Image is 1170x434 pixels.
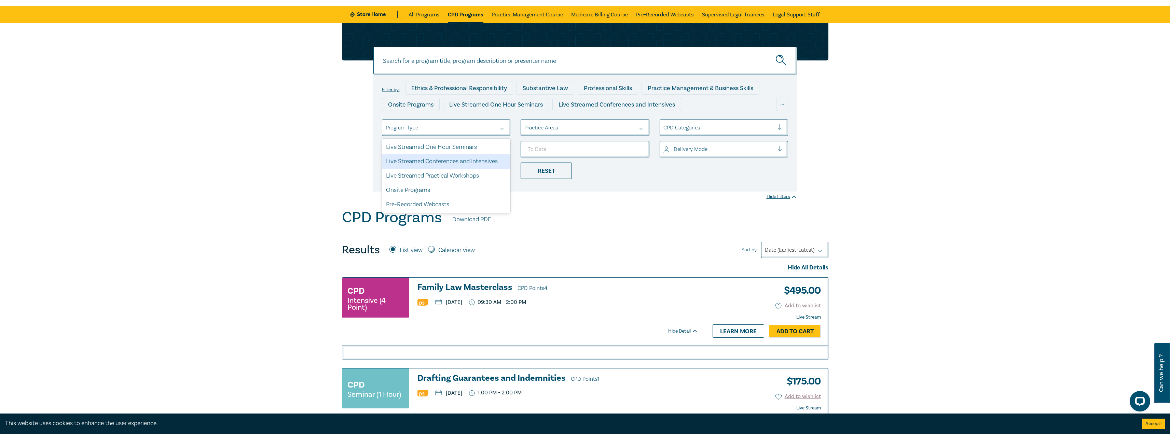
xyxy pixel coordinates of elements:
[769,325,821,338] a: Add to Cart
[1142,419,1165,429] button: Accept cookies
[438,246,475,255] label: Calendar view
[469,299,526,306] p: 09:30 AM - 2:00 PM
[400,246,423,255] label: List view
[342,263,828,272] div: Hide All Details
[517,82,574,95] div: Substantive Law
[435,390,462,396] p: [DATE]
[552,98,681,111] div: Live Streamed Conferences and Intensives
[382,140,511,154] div: Live Streamed One Hour Seminars
[417,299,428,306] img: Professional Skills
[342,243,380,257] h4: Results
[417,283,698,293] h3: Family Law Masterclass
[417,374,698,384] h3: Drafting Guarantees and Indemnities
[775,393,821,401] button: Add to wishlist
[571,376,600,382] span: CPD Points 1
[742,246,758,254] span: Sort by:
[382,197,511,212] div: Pre-Recorded Webcasts
[382,98,440,111] div: Onsite Programs
[642,82,759,95] div: Practice Management & Business Skills
[773,6,820,23] a: Legal Support Staff
[776,98,788,111] div: ...
[521,163,572,179] div: Reset
[576,114,650,127] div: 10 CPD Point Packages
[492,6,563,23] a: Practice Management Course
[417,283,698,293] a: Family Law Masterclass CPD Points4
[571,6,628,23] a: Medicare Billing Course
[578,82,638,95] div: Professional Skills
[382,87,400,93] label: Filter by:
[435,299,462,305] p: [DATE]
[417,390,428,396] img: Professional Skills
[417,374,698,384] a: Drafting Guarantees and Indemnities CPD Points1
[765,246,766,254] input: Sort by
[382,154,511,169] div: Live Streamed Conferences and Intensives
[702,6,765,23] a: Supervised Legal Trainees
[350,11,398,18] a: Store Home
[469,390,522,396] p: 1:00 PM - 2:00 PM
[654,114,717,127] div: National Programs
[386,124,387,131] input: select
[5,419,1132,428] div: This website uses cookies to enhance the user experience.
[518,285,547,292] span: CPD Points 4
[382,114,490,127] div: Live Streamed Practical Workshops
[782,374,821,389] h3: $ 175.00
[347,391,401,398] small: Seminar (1 Hour)
[796,405,821,411] strong: Live Stream
[409,6,440,23] a: All Programs
[524,124,526,131] input: select
[494,114,572,127] div: Pre-Recorded Webcasts
[663,124,665,131] input: select
[1158,347,1165,399] span: Can we help ?
[448,6,483,23] a: CPD Programs
[767,193,797,200] div: Hide Filters
[347,379,364,391] h3: CPD
[521,141,649,157] input: To Date
[775,302,821,310] button: Add to wishlist
[443,98,549,111] div: Live Streamed One Hour Seminars
[668,328,706,335] div: Hide Detail
[452,215,491,224] a: Download PDF
[1124,388,1153,417] iframe: LiveChat chat widget
[342,209,442,226] h1: CPD Programs
[779,283,821,298] h3: $ 495.00
[405,82,513,95] div: Ethics & Professional Responsibility
[347,285,364,297] h3: CPD
[663,145,665,153] input: select
[373,47,797,74] input: Search for a program title, program description or presenter name
[382,169,511,183] div: Live Streamed Practical Workshops
[382,183,511,197] div: Onsite Programs
[713,324,764,337] a: Learn more
[347,297,404,311] small: Intensive (4 Point)
[636,6,694,23] a: Pre-Recorded Webcasts
[796,314,821,320] strong: Live Stream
